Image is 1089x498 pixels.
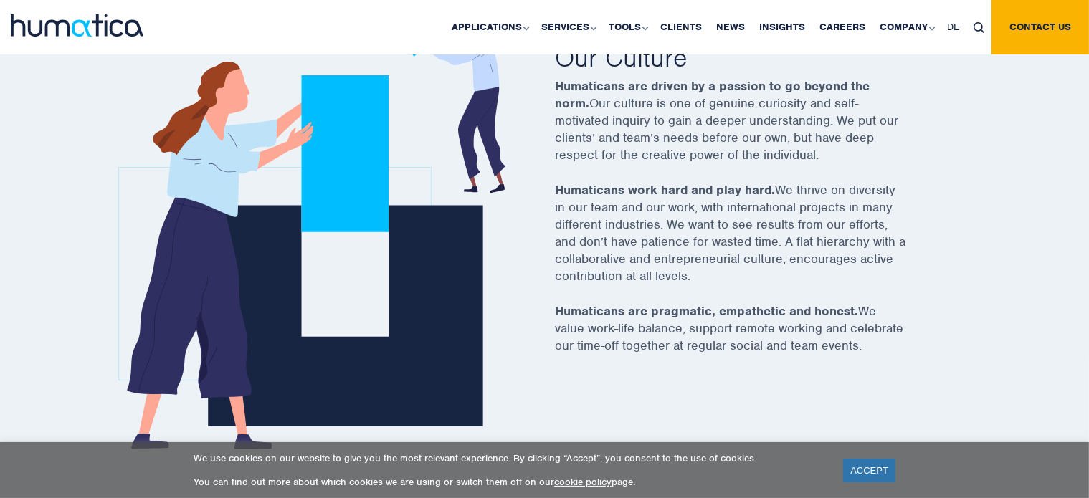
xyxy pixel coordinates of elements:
[556,181,943,302] p: We thrive on diversity in our team and our work, with international projects in many different in...
[556,182,776,198] strong: Humaticans work hard and play hard.
[194,452,825,464] p: We use cookies on our website to give you the most relevant experience. By clicking “Accept”, you...
[947,21,959,33] span: DE
[556,77,943,181] p: Our culture is one of genuine curiosity and self-motivated inquiry to gain a deeper understanding...
[556,302,943,372] p: We value work-life balance, support remote working and celebrate our time-off together at regular...
[974,22,984,33] img: search_icon
[556,303,859,319] strong: Humaticans are pragmatic, empathetic and honest.
[843,459,895,482] a: ACCEPT
[11,14,143,37] img: logo
[556,41,943,74] h2: Our Culture
[194,476,825,488] p: You can find out more about which cookies we are using or switch them off on our page.
[556,78,870,111] strong: Humaticans are driven by a passion to go beyond the norm.
[118,7,505,449] img: career_img2
[554,476,612,488] a: cookie policy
